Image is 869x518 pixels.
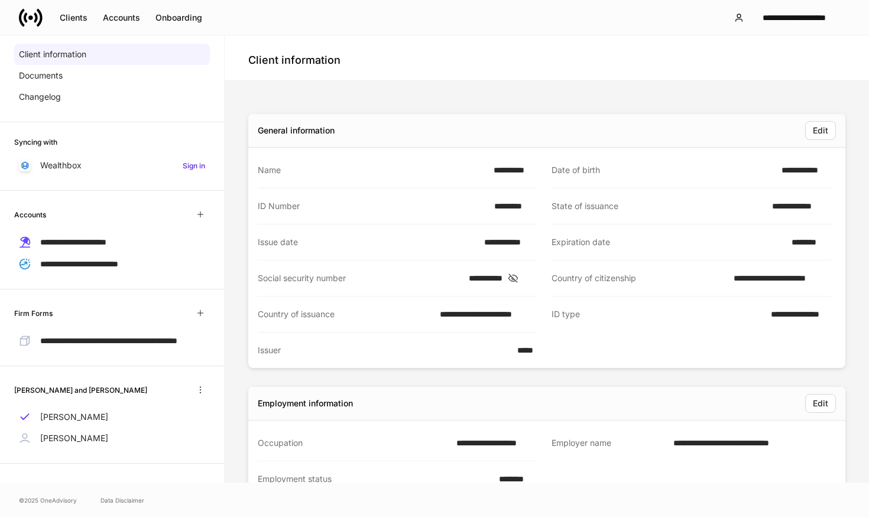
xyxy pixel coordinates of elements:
[14,155,210,176] a: WealthboxSign in
[248,53,341,67] h4: Client information
[552,200,765,212] div: State of issuance
[148,8,210,27] button: Onboarding
[813,125,828,136] div: Edit
[258,272,462,284] div: Social security number
[19,48,86,60] p: Client information
[100,496,144,505] a: Data Disclaimer
[258,473,492,485] div: Employment status
[40,432,108,444] p: [PERSON_NAME]
[14,209,46,220] h6: Accounts
[14,308,53,319] h6: Firm Forms
[805,394,836,413] button: Edit
[552,437,666,449] div: Employer name
[813,398,828,409] div: Edit
[258,308,433,320] div: Country of issuance
[95,8,148,27] button: Accounts
[14,44,210,65] a: Client information
[258,236,477,248] div: Issue date
[14,428,210,449] a: [PERSON_NAME]
[19,70,63,82] p: Documents
[155,12,202,24] div: Onboarding
[258,437,449,449] div: Occupation
[14,385,147,396] h6: [PERSON_NAME] and [PERSON_NAME]
[258,344,510,356] div: Issuer
[14,65,210,86] a: Documents
[60,12,87,24] div: Clients
[552,308,764,321] div: ID type
[552,272,727,284] div: Country of citizenship
[552,164,774,176] div: Date of birth
[258,200,487,212] div: ID Number
[14,136,57,148] h6: Syncing with
[258,164,487,176] div: Name
[40,411,108,423] p: [PERSON_NAME]
[183,160,205,171] h6: Sign in
[258,398,353,409] div: Employment information
[552,236,784,248] div: Expiration date
[52,8,95,27] button: Clients
[19,496,77,505] span: © 2025 OneAdvisory
[258,125,335,136] div: General information
[14,406,210,428] a: [PERSON_NAME]
[14,86,210,107] a: Changelog
[19,91,61,103] p: Changelog
[805,121,836,140] button: Edit
[40,159,82,171] p: Wealthbox
[103,12,140,24] div: Accounts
